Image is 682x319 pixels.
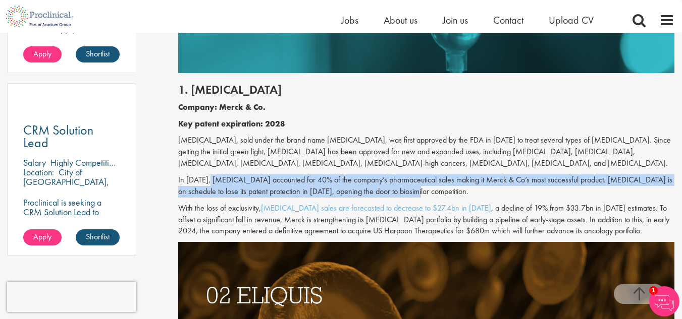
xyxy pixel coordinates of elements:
[33,48,51,59] span: Apply
[23,46,62,62] a: Apply
[23,121,93,151] span: CRM Solution Lead
[33,231,51,242] span: Apply
[178,203,674,237] p: With the loss of exclusivity, , a decline of 19% from $33.7bn in [DATE] estimates. To offset a si...
[23,124,120,149] a: CRM Solution Lead
[384,14,417,27] a: About us
[50,157,142,168] p: Highly Competitive Salary
[178,118,285,129] b: Key patent expiration: 2028
[23,157,46,168] span: Salary
[23,166,109,197] p: City of [GEOGRAPHIC_DATA], [GEOGRAPHIC_DATA]
[178,135,674,169] p: [MEDICAL_DATA], sold under the brand name [MEDICAL_DATA], was first approved by the FDA in [DATE]...
[178,102,266,112] b: Company: Merck & Co.
[649,286,679,316] img: Chatbot
[261,203,491,213] a: [MEDICAL_DATA] sales are forecasted to decrease to $27.4bn in [DATE]
[493,14,523,27] a: Contact
[23,229,62,245] a: Apply
[178,83,674,96] h2: 1. [MEDICAL_DATA]
[341,14,358,27] a: Jobs
[178,174,674,198] p: In [DATE], [MEDICAL_DATA] accounted for 40% of the company’s pharmaceutical sales making it Merck...
[7,282,136,312] iframe: reCAPTCHA
[76,229,120,245] a: Shortlist
[23,166,54,178] span: Location:
[76,46,120,62] a: Shortlist
[549,14,594,27] a: Upload CV
[443,14,468,27] a: Join us
[23,198,120,245] p: Proclinical is seeking a CRM Solution Lead to oversee and enhance the Salesforce platform for EME...
[649,286,658,295] span: 1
